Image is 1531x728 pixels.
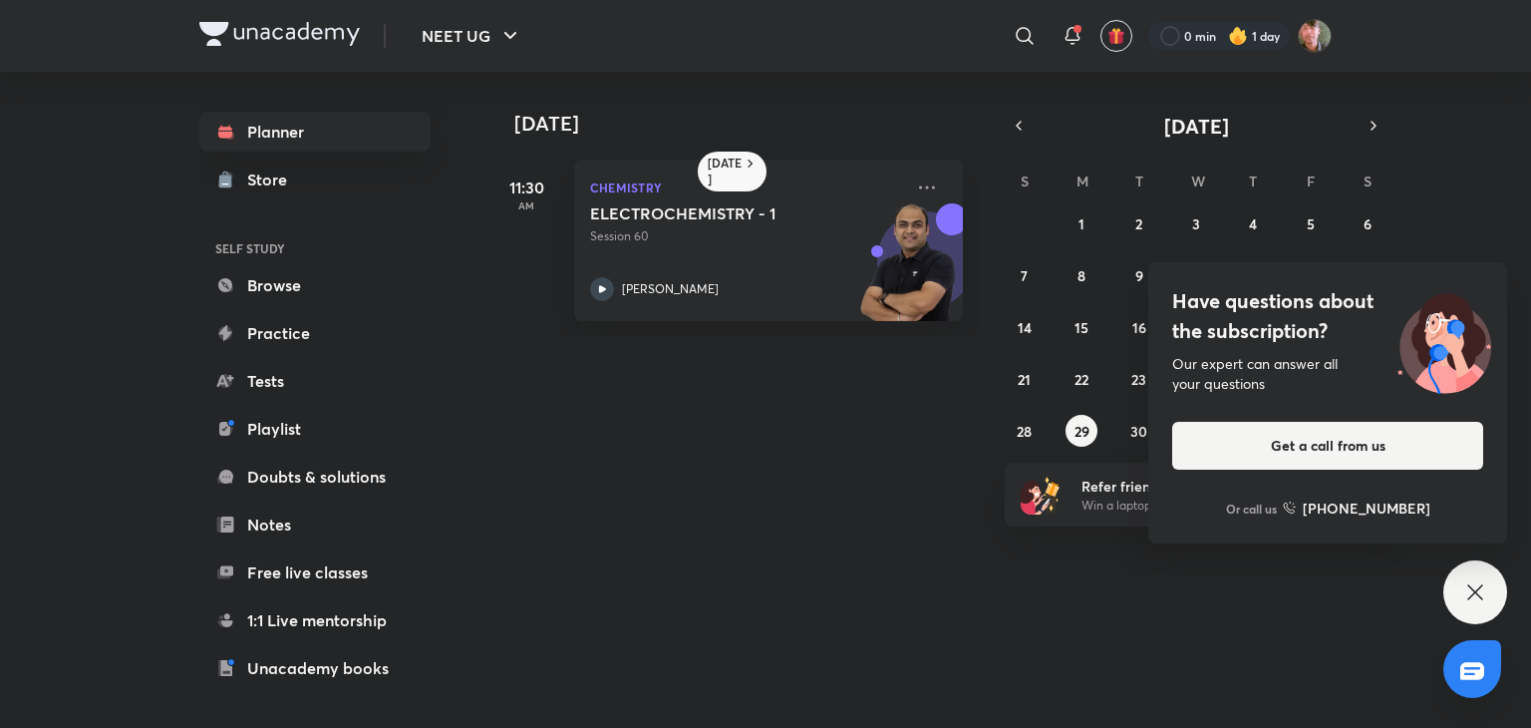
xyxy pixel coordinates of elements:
abbr: Saturday [1364,172,1372,190]
button: Get a call from us [1172,422,1483,470]
div: Store [247,168,299,191]
abbr: September 21, 2025 [1018,370,1031,389]
p: Win a laptop, vouchers & more [1081,497,1327,515]
a: Company Logo [199,22,360,51]
abbr: Thursday [1249,172,1257,190]
p: Or call us [1226,500,1277,518]
abbr: September 22, 2025 [1074,370,1088,389]
a: Planner [199,112,431,152]
button: September 9, 2025 [1123,259,1155,291]
button: September 16, 2025 [1123,311,1155,343]
button: September 28, 2025 [1009,415,1041,447]
button: September 14, 2025 [1009,311,1041,343]
button: September 7, 2025 [1009,259,1041,291]
img: Company Logo [199,22,360,46]
abbr: September 23, 2025 [1131,370,1146,389]
abbr: September 14, 2025 [1018,318,1032,337]
p: Chemistry [590,176,903,199]
h6: Refer friends [1081,476,1327,497]
a: Unacademy books [199,648,431,688]
abbr: September 6, 2025 [1364,214,1372,233]
button: NEET UG [410,16,534,56]
h6: [PHONE_NUMBER] [1303,498,1430,519]
a: Tests [199,361,431,401]
button: September 10, 2025 [1180,259,1212,291]
p: [PERSON_NAME] [622,280,719,298]
abbr: September 1, 2025 [1078,214,1084,233]
img: streak [1228,26,1248,46]
a: Playlist [199,409,431,449]
img: unacademy [853,203,963,341]
button: September 15, 2025 [1066,311,1097,343]
a: [PHONE_NUMBER] [1283,498,1430,519]
a: Store [199,160,431,199]
abbr: September 5, 2025 [1307,214,1315,233]
div: Our expert can answer all your questions [1172,354,1483,394]
img: ttu_illustration_new.svg [1381,286,1507,394]
abbr: Friday [1307,172,1315,190]
span: [DATE] [1164,113,1229,140]
button: September 12, 2025 [1295,259,1327,291]
p: AM [486,199,566,211]
p: Session 60 [590,227,903,245]
abbr: September 3, 2025 [1192,214,1200,233]
abbr: September 2, 2025 [1135,214,1142,233]
img: Ravii [1298,19,1332,53]
abbr: September 29, 2025 [1074,422,1089,441]
abbr: September 15, 2025 [1074,318,1088,337]
button: September 11, 2025 [1237,259,1269,291]
button: September 22, 2025 [1066,363,1097,395]
button: September 13, 2025 [1352,259,1383,291]
button: September 23, 2025 [1123,363,1155,395]
button: September 21, 2025 [1009,363,1041,395]
button: September 2, 2025 [1123,207,1155,239]
button: September 4, 2025 [1237,207,1269,239]
img: referral [1021,475,1061,515]
a: 1:1 Live mentorship [199,600,431,640]
a: Doubts & solutions [199,457,431,497]
abbr: September 28, 2025 [1017,422,1032,441]
abbr: Wednesday [1191,172,1205,190]
button: September 1, 2025 [1066,207,1097,239]
abbr: Monday [1076,172,1088,190]
button: September 29, 2025 [1066,415,1097,447]
abbr: September 8, 2025 [1077,266,1085,285]
button: avatar [1100,20,1132,52]
button: September 8, 2025 [1066,259,1097,291]
button: September 30, 2025 [1123,415,1155,447]
abbr: September 4, 2025 [1249,214,1257,233]
img: avatar [1107,27,1125,45]
h4: [DATE] [514,112,983,136]
button: September 6, 2025 [1352,207,1383,239]
h5: ELECTROCHEMISTRY - 1 [590,203,838,223]
h6: SELF STUDY [199,231,431,265]
abbr: Sunday [1021,172,1029,190]
abbr: September 9, 2025 [1135,266,1143,285]
button: September 3, 2025 [1180,207,1212,239]
button: September 5, 2025 [1295,207,1327,239]
button: [DATE] [1033,112,1360,140]
a: Practice [199,313,431,353]
h6: [DATE] [708,156,743,187]
abbr: September 30, 2025 [1130,422,1147,441]
h5: 11:30 [486,176,566,199]
h4: Have questions about the subscription? [1172,286,1483,346]
a: Browse [199,265,431,305]
a: Free live classes [199,552,431,592]
a: Notes [199,505,431,545]
abbr: Tuesday [1135,172,1143,190]
abbr: September 16, 2025 [1132,318,1146,337]
abbr: September 7, 2025 [1021,266,1028,285]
